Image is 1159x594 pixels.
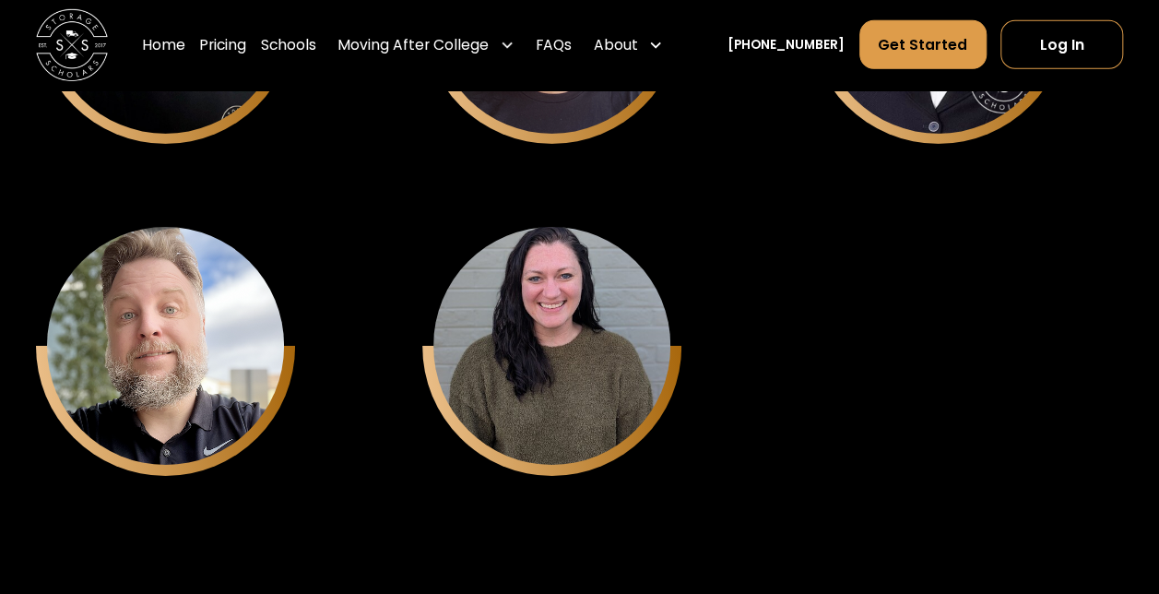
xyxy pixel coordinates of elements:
div: About [586,19,670,70]
img: Storage Scholars main logo [36,9,108,81]
a: Pricing [199,19,246,70]
a: Home [142,19,185,70]
a: Get Started [859,20,987,69]
a: FAQs [536,19,572,70]
div: Moving After College [330,19,521,70]
div: Moving After College [337,34,489,55]
div: About [593,34,637,55]
a: Schools [261,19,316,70]
a: [PHONE_NUMBER] [727,36,845,55]
a: Log In [1000,20,1123,69]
